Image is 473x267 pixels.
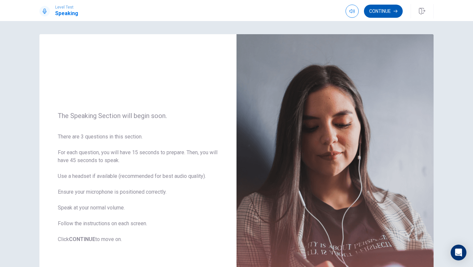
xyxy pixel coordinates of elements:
span: There are 3 questions in this section. For each question, you will have 15 seconds to prepare. Th... [58,133,218,243]
span: Level Test [55,5,78,10]
button: Continue [364,5,403,18]
span: The Speaking Section will begin soon. [58,112,218,120]
b: CONTINUE [69,236,95,242]
div: Open Intercom Messenger [451,245,466,260]
h1: Speaking [55,10,78,17]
